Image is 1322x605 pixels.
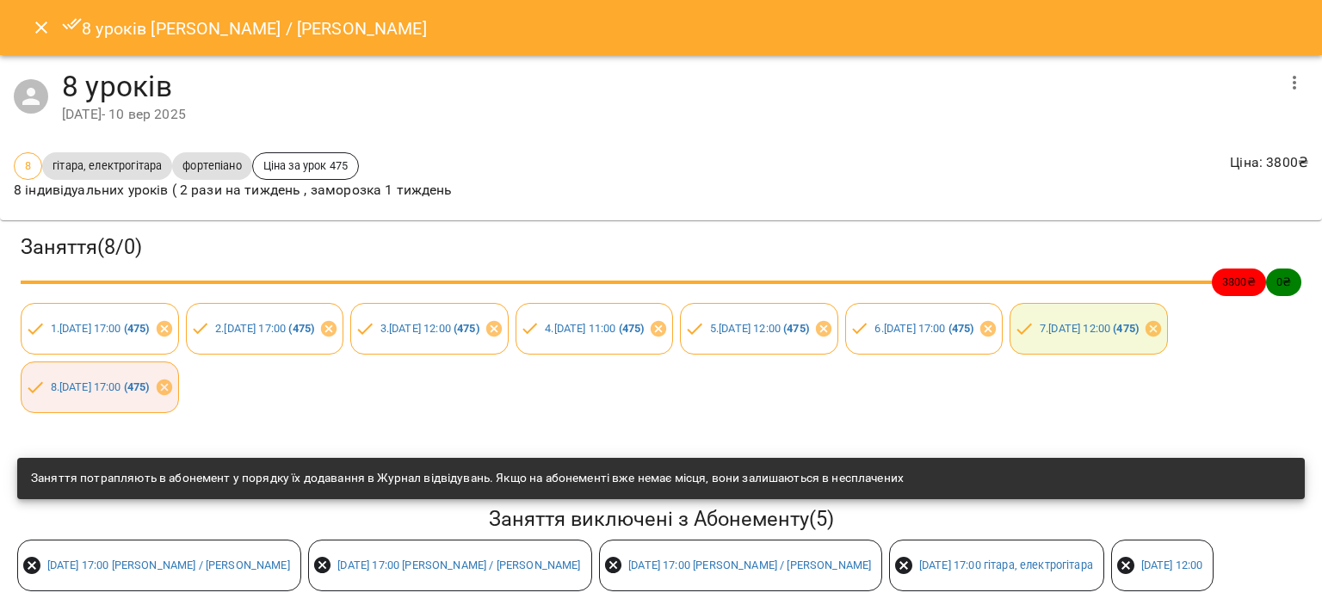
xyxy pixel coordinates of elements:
[1010,303,1168,355] div: 7.[DATE] 12:00 (475)
[1230,152,1308,173] p: Ціна : 3800 ₴
[21,7,62,48] button: Close
[545,322,644,335] a: 4.[DATE] 11:00 (475)
[47,559,290,571] a: [DATE] 17:00 [PERSON_NAME] / [PERSON_NAME]
[1113,322,1139,335] b: ( 475 )
[337,559,580,571] a: [DATE] 17:00 [PERSON_NAME] / [PERSON_NAME]
[1040,322,1139,335] a: 7.[DATE] 12:00 (475)
[62,104,1274,125] div: [DATE] - 10 вер 2025
[51,322,150,335] a: 1.[DATE] 17:00 (475)
[680,303,838,355] div: 5.[DATE] 12:00 (475)
[919,559,1093,571] a: [DATE] 17:00 гітара, електрогітара
[454,322,479,335] b: ( 475 )
[31,463,904,494] div: Заняття потрапляють в абонемент у порядку їх додавання в Журнал відвідувань. Якщо на абонементі в...
[948,322,974,335] b: ( 475 )
[380,322,479,335] a: 3.[DATE] 12:00 (475)
[783,322,809,335] b: ( 475 )
[1212,274,1266,290] span: 3800 ₴
[253,157,358,174] span: Ціна за урок 475
[62,69,1274,104] h4: 8 уроків
[42,157,172,174] span: гітара, електрогітара
[1266,274,1301,290] span: 0 ₴
[288,322,314,335] b: ( 475 )
[516,303,674,355] div: 4.[DATE] 11:00 (475)
[350,303,509,355] div: 3.[DATE] 12:00 (475)
[619,322,645,335] b: ( 475 )
[124,322,150,335] b: ( 475 )
[124,380,150,393] b: ( 475 )
[62,14,427,42] h6: 8 уроків [PERSON_NAME] / [PERSON_NAME]
[15,157,41,174] span: 8
[215,322,314,335] a: 2.[DATE] 17:00 (475)
[628,559,871,571] a: [DATE] 17:00 [PERSON_NAME] / [PERSON_NAME]
[21,303,179,355] div: 1.[DATE] 17:00 (475)
[51,380,150,393] a: 8.[DATE] 17:00 (475)
[21,234,1301,261] h3: Заняття ( 8 / 0 )
[874,322,973,335] a: 6.[DATE] 17:00 (475)
[14,180,453,201] p: 8 індивідуальних уроків ( 2 рази на тиждень , заморозка 1 тиждень
[1141,559,1203,571] a: [DATE] 12:00
[172,157,251,174] span: фортепіано
[21,361,179,413] div: 8.[DATE] 17:00 (475)
[17,506,1305,533] h5: Заняття виключені з Абонементу ( 5 )
[710,322,809,335] a: 5.[DATE] 12:00 (475)
[845,303,1004,355] div: 6.[DATE] 17:00 (475)
[186,303,344,355] div: 2.[DATE] 17:00 (475)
